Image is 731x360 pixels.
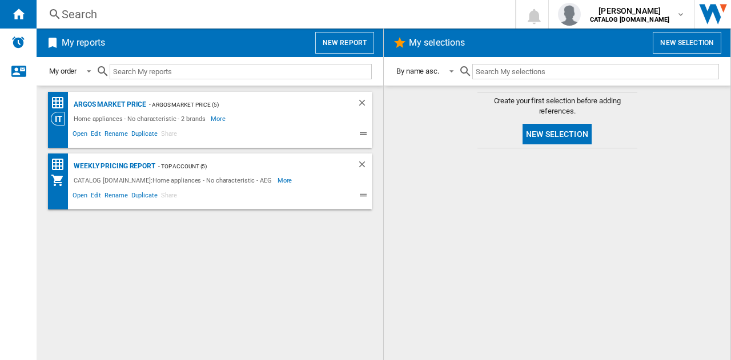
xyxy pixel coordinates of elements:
[396,67,439,75] div: By name asc.
[71,112,211,126] div: Home appliances - No characteristic - 2 brands
[590,16,669,23] b: CATALOG [DOMAIN_NAME]
[558,3,581,26] img: profile.jpg
[71,98,146,112] div: Argos Market Price
[315,32,374,54] button: New report
[278,173,294,187] span: More
[71,159,155,173] div: Weekly Pricing report
[49,67,77,75] div: My order
[51,96,71,110] div: Price Matrix
[653,32,721,54] button: New selection
[71,128,89,142] span: Open
[89,128,103,142] span: Edit
[155,159,334,173] div: - Top Account (5)
[51,157,71,172] div: Price Matrix
[523,124,592,144] button: New selection
[51,173,71,187] div: My Assortment
[11,35,25,49] img: alerts-logo.svg
[103,128,129,142] span: Rename
[472,64,719,79] input: Search My selections
[146,98,334,112] div: - Argos Market price (5)
[62,6,485,22] div: Search
[110,64,372,79] input: Search My reports
[71,173,278,187] div: CATALOG [DOMAIN_NAME]:Home appliances - No characteristic - AEG
[71,190,89,204] span: Open
[103,190,129,204] span: Rename
[211,112,227,126] span: More
[159,190,179,204] span: Share
[89,190,103,204] span: Edit
[59,32,107,54] h2: My reports
[407,32,467,54] h2: My selections
[477,96,637,116] span: Create your first selection before adding references.
[159,128,179,142] span: Share
[357,159,372,173] div: Delete
[590,5,669,17] span: [PERSON_NAME]
[130,128,159,142] span: Duplicate
[357,98,372,112] div: Delete
[130,190,159,204] span: Duplicate
[51,112,71,126] div: Category View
